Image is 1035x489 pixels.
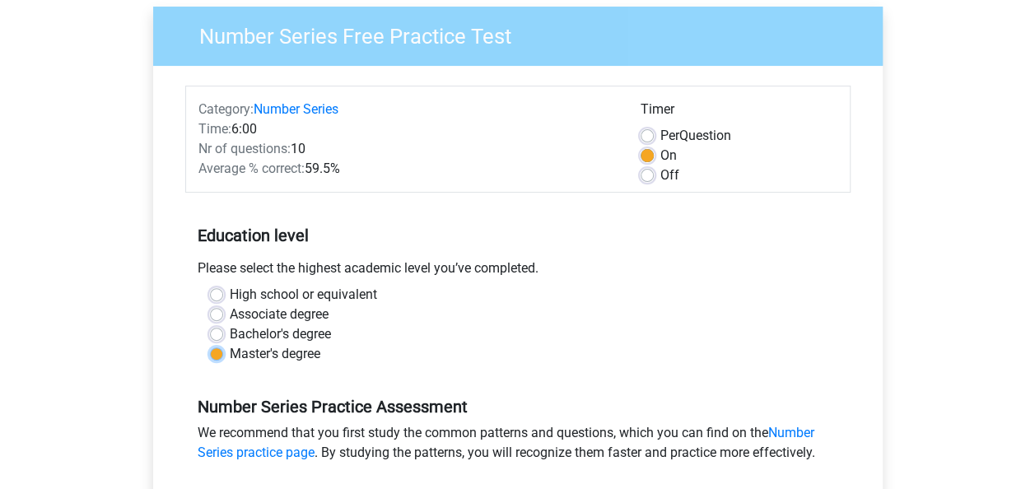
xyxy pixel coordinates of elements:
[198,219,838,252] h5: Education level
[254,101,338,117] a: Number Series
[230,324,331,344] label: Bachelor's degree
[198,141,291,156] span: Nr of questions:
[641,100,837,126] div: Timer
[185,258,851,285] div: Please select the highest academic level you’ve completed.
[660,126,731,146] label: Question
[186,159,628,179] div: 59.5%
[198,425,814,460] a: Number Series practice page
[198,101,254,117] span: Category:
[230,285,377,305] label: High school or equivalent
[660,128,679,143] span: Per
[185,423,851,469] div: We recommend that you first study the common patterns and questions, which you can find on the . ...
[186,139,628,159] div: 10
[186,119,628,139] div: 6:00
[198,397,838,417] h5: Number Series Practice Assessment
[198,121,231,137] span: Time:
[230,305,329,324] label: Associate degree
[660,146,677,165] label: On
[230,344,320,364] label: Master's degree
[198,161,305,176] span: Average % correct:
[179,17,870,49] h3: Number Series Free Practice Test
[660,165,679,185] label: Off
